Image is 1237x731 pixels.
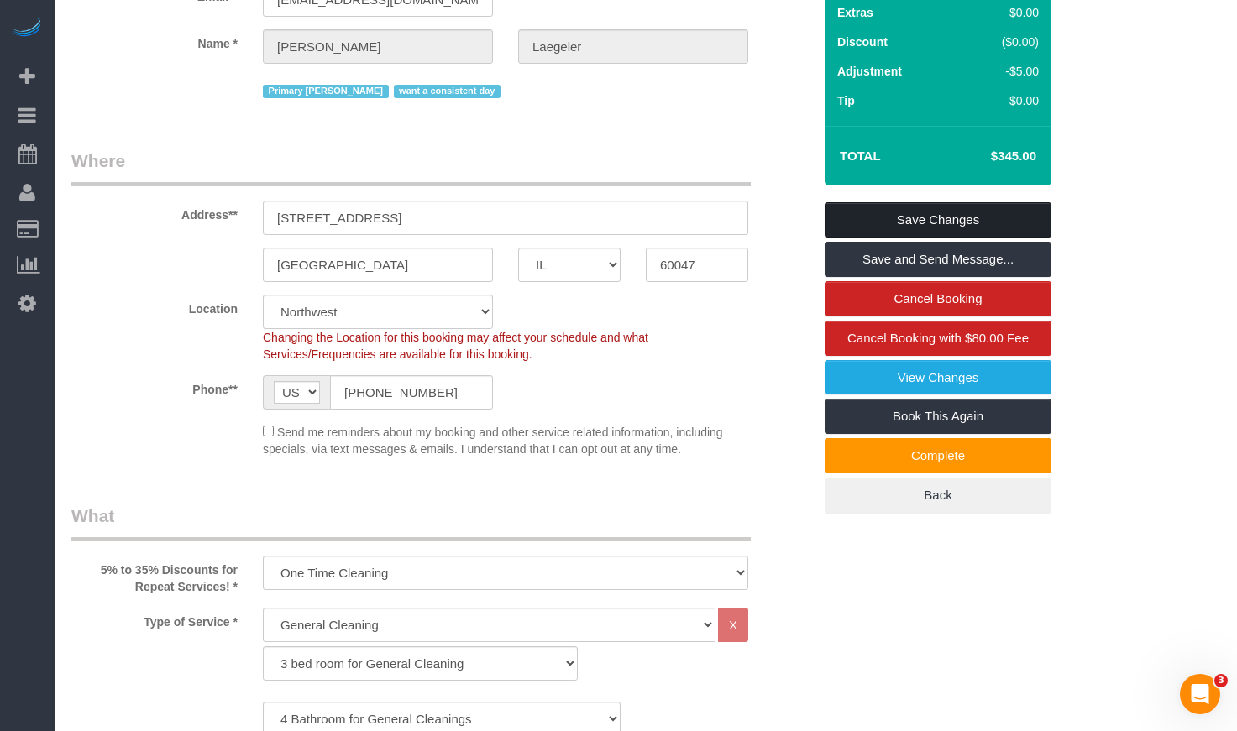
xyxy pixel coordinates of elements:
div: ($0.00) [961,34,1039,50]
span: want a consistent day [394,85,501,98]
a: Save Changes [825,202,1051,238]
label: 5% to 35% Discounts for Repeat Services! * [59,556,250,595]
a: Cancel Booking [825,281,1051,316]
a: View Changes [825,360,1051,395]
span: 3 [1214,674,1228,687]
legend: What [71,504,751,541]
label: Discount [837,34,888,50]
a: Complete [825,438,1051,473]
label: Adjustment [837,63,902,80]
label: Type of Service * [59,608,250,630]
div: $0.00 [961,4,1039,21]
label: Extras [837,4,873,21]
label: Name * [59,29,250,52]
span: Send me reminders about my booking and other service related information, including specials, via... [263,426,723,456]
div: $0.00 [961,92,1039,109]
label: Tip [837,92,855,109]
span: Cancel Booking with $80.00 Fee [847,331,1029,345]
img: Automaid Logo [10,17,44,40]
input: First Name** [263,29,493,64]
span: Primary [PERSON_NAME] [263,85,389,98]
h4: $345.00 [941,149,1036,164]
label: Location [59,295,250,317]
a: Book This Again [825,399,1051,434]
a: Back [825,478,1051,513]
strong: Total [840,149,881,163]
a: Cancel Booking with $80.00 Fee [825,321,1051,356]
iframe: Intercom live chat [1180,674,1220,714]
a: Save and Send Message... [825,242,1051,277]
input: Zip Code** [646,248,748,282]
span: Changing the Location for this booking may affect your schedule and what Services/Frequencies are... [263,331,648,361]
legend: Where [71,149,751,186]
input: Last Name* [518,29,748,64]
div: -$5.00 [961,63,1039,80]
